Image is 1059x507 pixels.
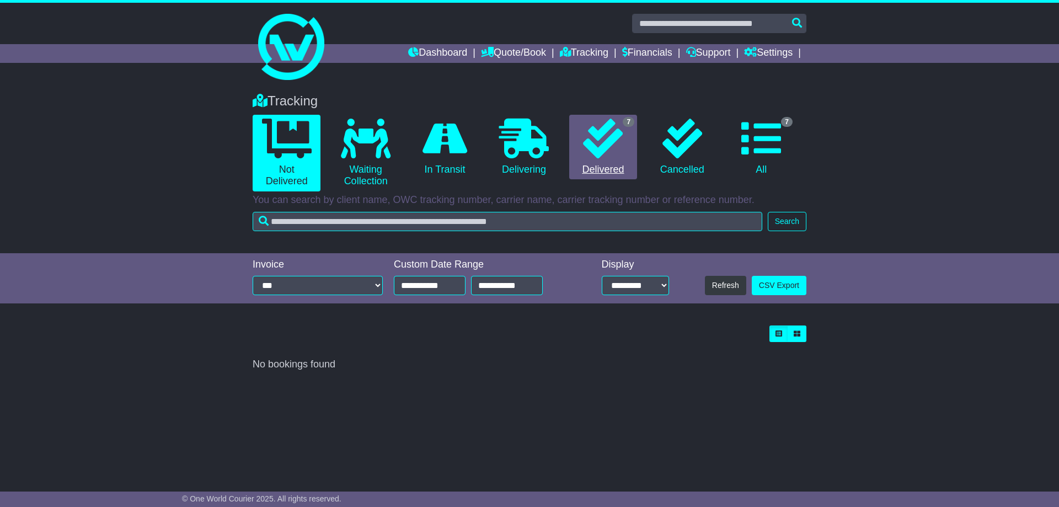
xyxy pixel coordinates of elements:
[408,44,467,63] a: Dashboard
[247,93,812,109] div: Tracking
[705,276,746,295] button: Refresh
[744,44,793,63] a: Settings
[253,194,806,206] p: You can search by client name, OWC tracking number, carrier name, carrier tracking number or refe...
[481,44,546,63] a: Quote/Book
[648,115,716,180] a: Cancelled
[253,115,320,191] a: Not Delivered
[569,115,637,180] a: 7 Delivered
[560,44,608,63] a: Tracking
[686,44,731,63] a: Support
[728,115,795,180] a: 7 All
[768,212,806,231] button: Search
[490,115,558,180] a: Delivering
[623,117,634,127] span: 7
[253,359,806,371] div: No bookings found
[602,259,669,271] div: Display
[182,494,341,503] span: © One World Courier 2025. All rights reserved.
[411,115,479,180] a: In Transit
[752,276,806,295] a: CSV Export
[394,259,571,271] div: Custom Date Range
[622,44,672,63] a: Financials
[331,115,399,191] a: Waiting Collection
[253,259,383,271] div: Invoice
[781,117,793,127] span: 7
